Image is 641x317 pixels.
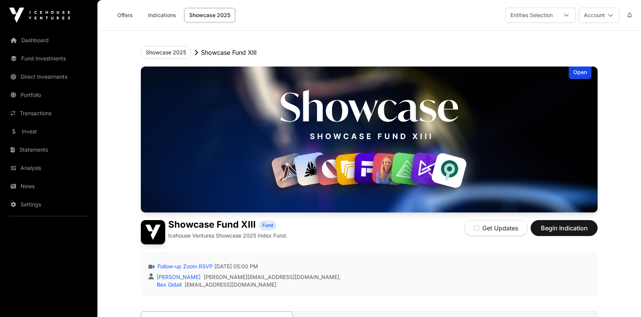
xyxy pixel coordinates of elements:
a: Portfolio [6,87,91,103]
a: Offers [110,8,140,22]
a: Analysis [6,160,91,176]
iframe: Chat Widget [603,281,641,317]
a: Statements [6,141,91,158]
a: Direct Investments [6,68,91,85]
p: Icehouse Ventures Showcase 2025 Index Fund. [168,232,287,239]
a: Bex Gidall [155,281,182,288]
img: Icehouse Ventures Logo [9,8,70,23]
div: Open [569,67,592,79]
a: News [6,178,91,195]
span: Fund [262,222,273,228]
a: [PERSON_NAME][EMAIL_ADDRESS][DOMAIN_NAME] [204,273,339,281]
a: Follow-up Zoom RSVP [156,263,213,270]
a: Fund Investments [6,50,91,67]
a: Invest [6,123,91,140]
span: Begin Indication [540,223,588,233]
div: Entities Selection [506,8,557,22]
button: Begin Indication [531,220,598,236]
h1: Showcase Fund XIII [168,220,256,230]
button: Showcase 2025 [141,46,191,59]
img: Showcase Fund XIII [141,67,598,212]
div: , [155,273,341,281]
p: Showcase Fund XIII [201,48,257,57]
button: Account [579,8,620,23]
img: Showcase Fund XIII [141,220,165,244]
a: Dashboard [6,32,91,49]
span: [DATE] 05:00 PM [214,263,258,270]
a: Showcase 2025 [184,8,235,22]
a: Settings [6,196,91,213]
a: [EMAIL_ADDRESS][DOMAIN_NAME] [185,281,276,288]
a: [PERSON_NAME] [155,274,201,280]
a: Indications [143,8,181,22]
a: Begin Indication [531,228,598,235]
button: Get Updates [464,220,528,236]
a: Transactions [6,105,91,122]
